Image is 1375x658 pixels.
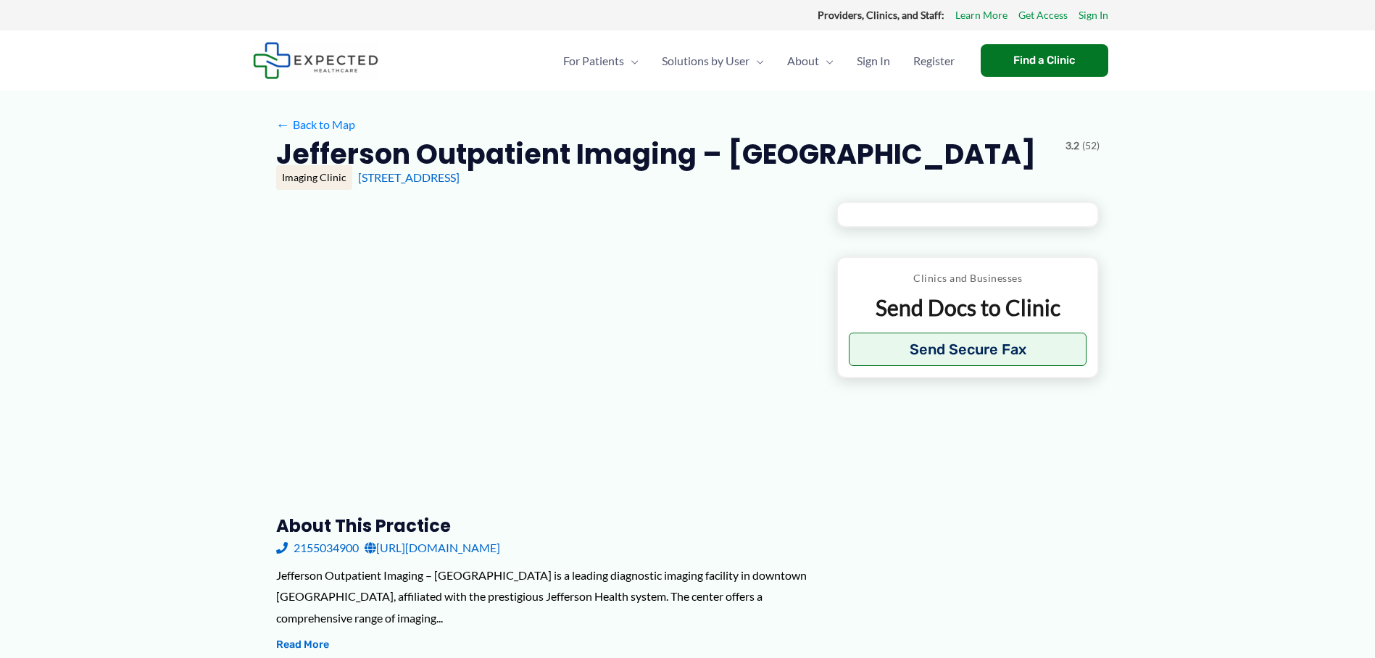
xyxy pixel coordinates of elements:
[563,36,624,86] span: For Patients
[849,269,1087,288] p: Clinics and Businesses
[662,36,749,86] span: Solutions by User
[902,36,966,86] a: Register
[857,36,890,86] span: Sign In
[819,36,834,86] span: Menu Toggle
[1082,136,1100,155] span: (52)
[845,36,902,86] a: Sign In
[365,537,500,559] a: [URL][DOMAIN_NAME]
[276,636,329,654] button: Read More
[253,42,378,79] img: Expected Healthcare Logo - side, dark font, small
[849,293,1087,322] p: Send Docs to Clinic
[749,36,764,86] span: Menu Toggle
[276,565,813,629] div: Jefferson Outpatient Imaging – [GEOGRAPHIC_DATA] is a leading diagnostic imaging facility in down...
[955,6,1008,25] a: Learn More
[276,165,352,190] div: Imaging Clinic
[650,36,776,86] a: Solutions by UserMenu Toggle
[276,114,355,136] a: ←Back to Map
[276,136,1036,172] h2: Jefferson Outpatient Imaging – [GEOGRAPHIC_DATA]
[276,515,813,537] h3: About this practice
[276,117,290,131] span: ←
[552,36,966,86] nav: Primary Site Navigation
[552,36,650,86] a: For PatientsMenu Toggle
[276,537,359,559] a: 2155034900
[624,36,639,86] span: Menu Toggle
[776,36,845,86] a: AboutMenu Toggle
[358,170,460,184] a: [STREET_ADDRESS]
[1065,136,1079,155] span: 3.2
[1018,6,1068,25] a: Get Access
[913,36,955,86] span: Register
[849,333,1087,366] button: Send Secure Fax
[818,9,944,21] strong: Providers, Clinics, and Staff:
[787,36,819,86] span: About
[981,44,1108,77] a: Find a Clinic
[1079,6,1108,25] a: Sign In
